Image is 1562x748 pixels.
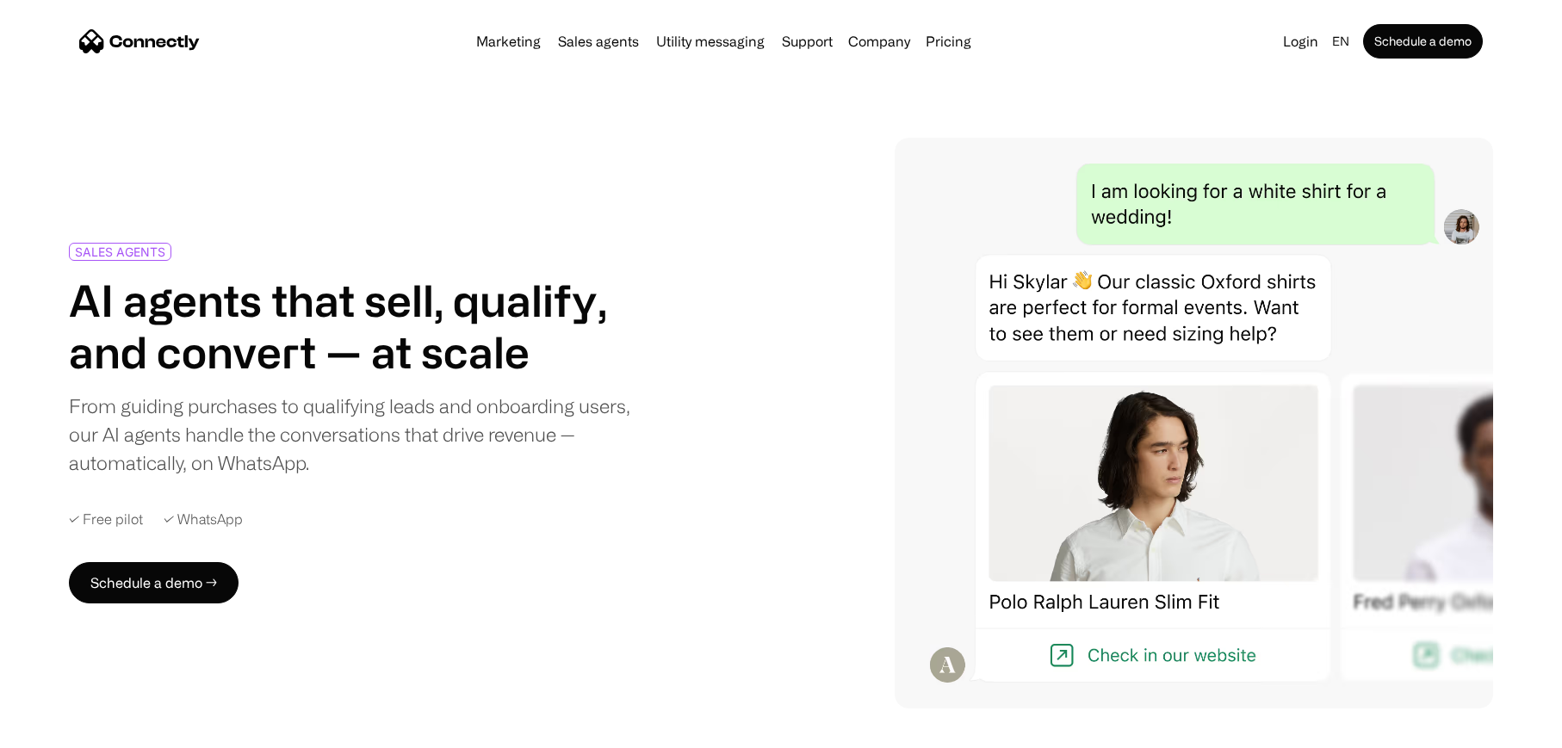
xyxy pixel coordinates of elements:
[79,28,200,54] a: home
[34,718,103,742] ul: Language list
[1325,29,1360,53] div: en
[1363,24,1483,59] a: Schedule a demo
[469,34,548,48] a: Marketing
[843,29,915,53] div: Company
[919,34,978,48] a: Pricing
[69,392,634,477] div: From guiding purchases to qualifying leads and onboarding users, our AI agents handle the convers...
[69,562,239,603] a: Schedule a demo →
[649,34,772,48] a: Utility messaging
[69,511,143,528] div: ✓ Free pilot
[1276,29,1325,53] a: Login
[848,29,910,53] div: Company
[551,34,646,48] a: Sales agents
[164,511,243,528] div: ✓ WhatsApp
[775,34,840,48] a: Support
[75,245,165,258] div: SALES AGENTS
[1332,29,1349,53] div: en
[69,275,634,378] h1: AI agents that sell, qualify, and convert — at scale
[17,716,103,742] aside: Language selected: English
